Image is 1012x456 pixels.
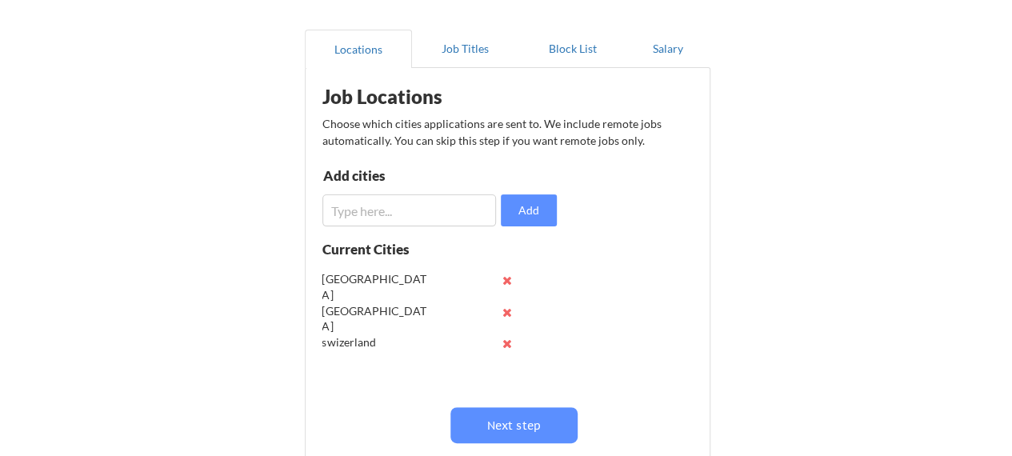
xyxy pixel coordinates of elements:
input: Type here... [322,194,497,226]
div: Job Locations [322,87,525,106]
button: Add [501,194,557,226]
button: Job Titles [412,30,519,68]
div: [GEOGRAPHIC_DATA] [322,303,427,334]
button: Salary [626,30,710,68]
div: Current Cities [322,242,445,256]
button: Locations [305,30,412,68]
button: Next step [450,407,578,443]
div: Choose which cities applications are sent to. We include remote jobs automatically. You can skip ... [322,115,691,149]
div: Add cities [323,169,489,182]
button: Block List [519,30,626,68]
div: [GEOGRAPHIC_DATA] [322,271,427,302]
div: swizerland [322,334,427,350]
